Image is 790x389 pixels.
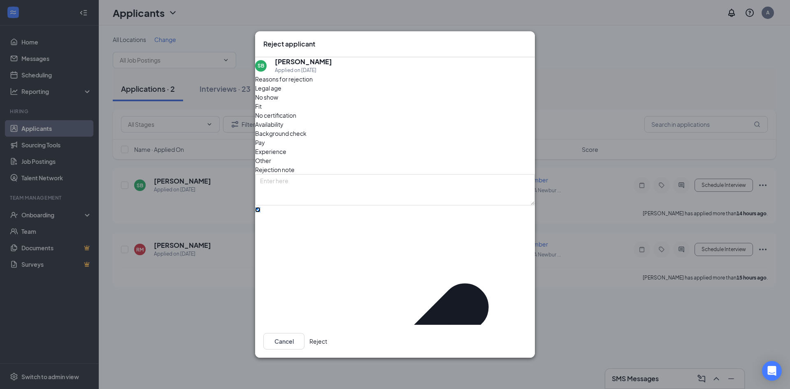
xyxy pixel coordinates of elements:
[255,102,262,111] span: Fit
[309,333,327,349] button: Reject
[255,111,296,120] span: No certification
[255,166,295,173] span: Rejection note
[275,57,332,66] h5: [PERSON_NAME]
[255,138,265,147] span: Pay
[762,361,782,381] div: Open Intercom Messenger
[255,147,286,156] span: Experience
[255,93,278,102] span: No show
[258,62,264,69] div: SB
[255,120,283,129] span: Availability
[275,66,332,75] div: Applied on [DATE]
[255,84,281,93] span: Legal age
[255,156,271,165] span: Other
[255,75,313,83] span: Reasons for rejection
[255,129,307,138] span: Background check
[263,40,315,49] h3: Reject applicant
[263,333,304,349] button: Cancel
